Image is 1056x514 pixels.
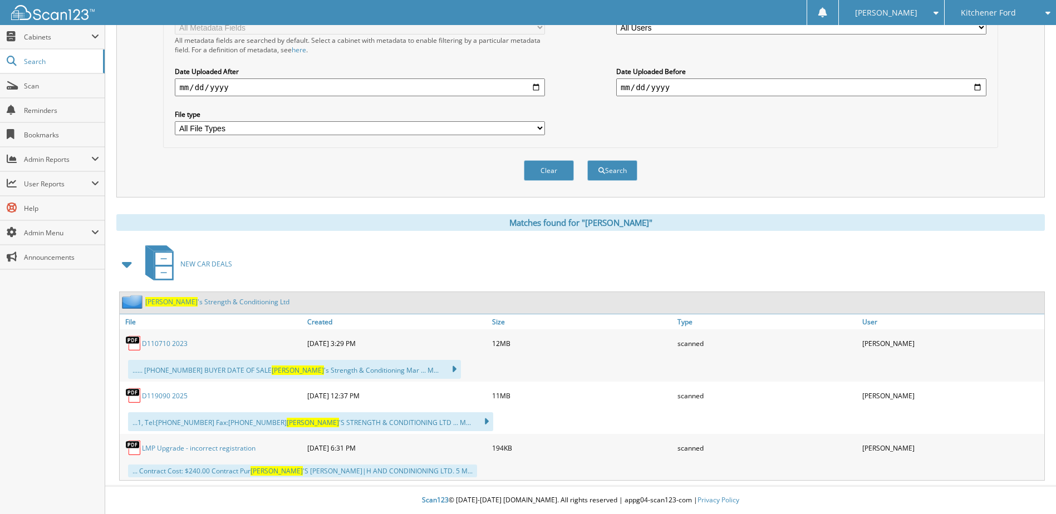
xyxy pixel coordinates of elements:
[180,259,232,269] span: NEW CAR DEALS
[304,437,489,459] div: [DATE] 6:31 PM
[142,443,256,453] a: LMP Upgrade - incorrect registration
[175,36,545,55] div: All metadata fields are searched by default. Select a cabinet with metadata to enable filtering b...
[855,9,917,16] span: [PERSON_NAME]
[142,391,188,401] a: D119090 2025
[304,384,489,407] div: [DATE] 12:37 PM
[616,67,986,76] label: Date Uploaded Before
[128,412,493,431] div: ...1, Tel:[PHONE_NUMBER] Fax:[PHONE_NUMBER] 'S STRENGTH & CONDITIONING LTD ... M...
[128,360,461,379] div: ...... [PHONE_NUMBER] BUYER DATE OF SALE 's Strength & Conditioning Mar ... M...
[489,332,674,354] div: 12MB
[489,314,674,329] a: Size
[859,437,1044,459] div: [PERSON_NAME]
[489,437,674,459] div: 194KB
[120,314,304,329] a: File
[675,314,859,329] a: Type
[116,214,1045,231] div: Matches found for "[PERSON_NAME]"
[859,332,1044,354] div: [PERSON_NAME]
[489,384,674,407] div: 11MB
[24,57,97,66] span: Search
[251,466,303,476] span: [PERSON_NAME]
[145,297,198,307] span: [PERSON_NAME]
[24,179,91,189] span: User Reports
[24,253,99,262] span: Announcements
[175,67,545,76] label: Date Uploaded After
[587,160,637,181] button: Search
[524,160,574,181] button: Clear
[1000,461,1056,514] iframe: Chat Widget
[292,45,306,55] a: here
[859,314,1044,329] a: User
[304,332,489,354] div: [DATE] 3:29 PM
[125,335,142,352] img: PDF.png
[24,155,91,164] span: Admin Reports
[24,106,99,115] span: Reminders
[859,384,1044,407] div: [PERSON_NAME]
[122,295,145,309] img: folder2.png
[11,5,95,20] img: scan123-logo-white.svg
[287,418,339,427] span: [PERSON_NAME]
[139,242,232,286] a: NEW CAR DEALS
[24,130,99,140] span: Bookmarks
[675,437,859,459] div: scanned
[675,384,859,407] div: scanned
[145,297,289,307] a: [PERSON_NAME]'s Strength & Conditioning Ltd
[142,339,188,348] a: D110710 2023
[125,439,142,456] img: PDF.png
[24,32,91,42] span: Cabinets
[675,332,859,354] div: scanned
[304,314,489,329] a: Created
[24,204,99,213] span: Help
[422,495,449,505] span: Scan123
[272,365,324,375] span: [PERSON_NAME]
[616,78,986,96] input: end
[961,9,1016,16] span: Kitchener Ford
[24,228,91,238] span: Admin Menu
[125,387,142,404] img: PDF.png
[175,110,545,119] label: File type
[175,78,545,96] input: start
[128,464,477,477] div: ... Contract Cost: $240.00 Contract Pur 'S [PERSON_NAME]|H AND CONDINIONING LTD. 5 M...
[105,487,1056,514] div: © [DATE]-[DATE] [DOMAIN_NAME]. All rights reserved | appg04-scan123-com |
[698,495,739,505] a: Privacy Policy
[24,81,99,91] span: Scan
